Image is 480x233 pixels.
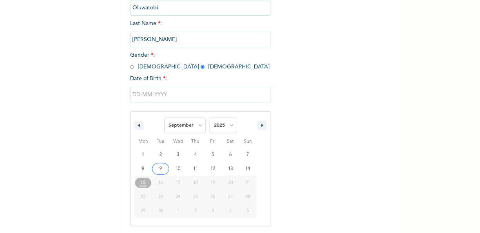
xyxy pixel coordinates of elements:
span: 8 [142,162,144,176]
span: Tue [152,135,170,148]
button: 30 [152,204,170,218]
span: 25 [193,190,198,204]
button: 11 [187,162,205,176]
span: 2 [159,148,162,162]
span: 20 [228,176,233,190]
button: 18 [187,176,205,190]
span: 23 [158,190,163,204]
span: Last Name : [130,21,271,42]
span: 19 [211,176,216,190]
span: Fri [204,135,222,148]
button: 17 [169,176,187,190]
span: Sat [222,135,239,148]
button: 21 [239,176,257,190]
span: 4 [194,148,197,162]
span: 12 [211,162,216,176]
span: 11 [193,162,198,176]
button: 13 [222,162,239,176]
span: 28 [246,190,250,204]
button: 12 [204,162,222,176]
span: 16 [158,176,163,190]
span: 5 [212,148,214,162]
span: 21 [246,176,250,190]
button: 9 [152,162,170,176]
button: 4 [187,148,205,162]
span: 29 [141,204,145,218]
button: 7 [239,148,257,162]
span: 27 [228,190,233,204]
input: DD-MM-YYYY [130,87,271,102]
button: 19 [204,176,222,190]
span: 26 [211,190,216,204]
button: 24 [169,190,187,204]
button: 10 [169,162,187,176]
button: 15 [134,176,152,190]
span: Thu [187,135,205,148]
span: 7 [247,148,249,162]
span: 24 [176,190,180,204]
button: 16 [152,176,170,190]
button: 25 [187,190,205,204]
span: Date of Birth : [130,75,167,83]
button: 5 [204,148,222,162]
button: 29 [134,204,152,218]
button: 3 [169,148,187,162]
span: 15 [140,176,146,190]
button: 14 [239,162,257,176]
span: Sun [239,135,257,148]
button: 28 [239,190,257,204]
button: 6 [222,148,239,162]
span: 9 [159,162,162,176]
span: 14 [246,162,250,176]
button: 1 [134,148,152,162]
button: 2 [152,148,170,162]
span: 18 [193,176,198,190]
span: Mon [134,135,152,148]
button: 26 [204,190,222,204]
span: Gender : [DEMOGRAPHIC_DATA] [DEMOGRAPHIC_DATA] [130,52,270,70]
button: 27 [222,190,239,204]
span: 17 [176,176,180,190]
span: 10 [176,162,180,176]
input: Enter your last name [130,32,271,47]
button: 22 [134,190,152,204]
span: 1 [142,148,144,162]
span: 30 [158,204,163,218]
button: 8 [134,162,152,176]
span: 6 [229,148,232,162]
span: 3 [177,148,179,162]
span: 13 [228,162,233,176]
button: 20 [222,176,239,190]
span: Wed [169,135,187,148]
span: 22 [141,190,145,204]
button: 23 [152,190,170,204]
